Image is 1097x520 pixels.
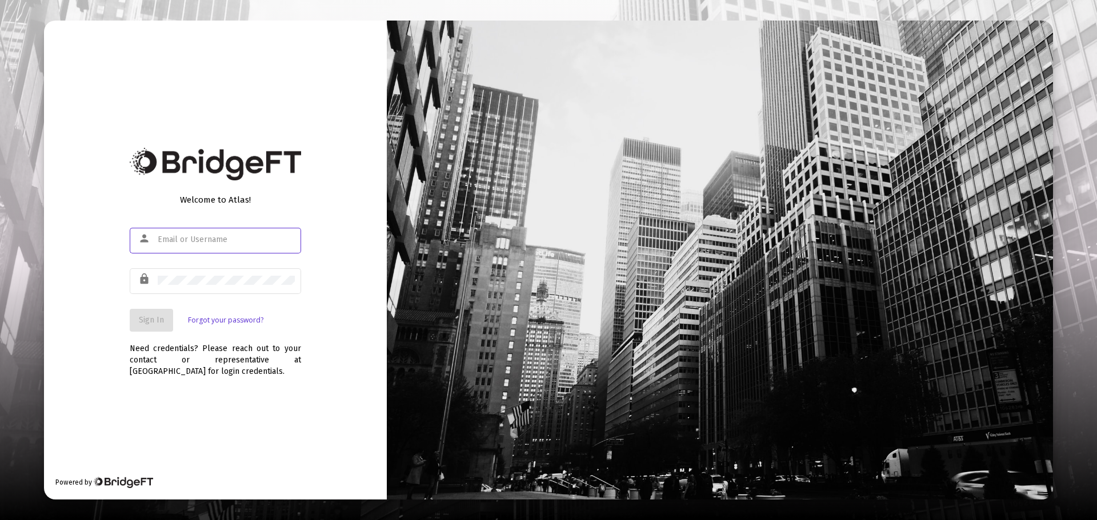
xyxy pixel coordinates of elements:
div: Need credentials? Please reach out to your contact or representative at [GEOGRAPHIC_DATA] for log... [130,332,301,377]
button: Sign In [130,309,173,332]
mat-icon: lock [138,272,152,286]
img: Bridge Financial Technology Logo [93,477,153,488]
img: Bridge Financial Technology Logo [130,148,301,180]
div: Powered by [55,477,153,488]
mat-icon: person [138,232,152,245]
span: Sign In [139,315,164,325]
input: Email or Username [158,235,295,244]
div: Welcome to Atlas! [130,194,301,205]
a: Forgot your password? [188,315,263,326]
